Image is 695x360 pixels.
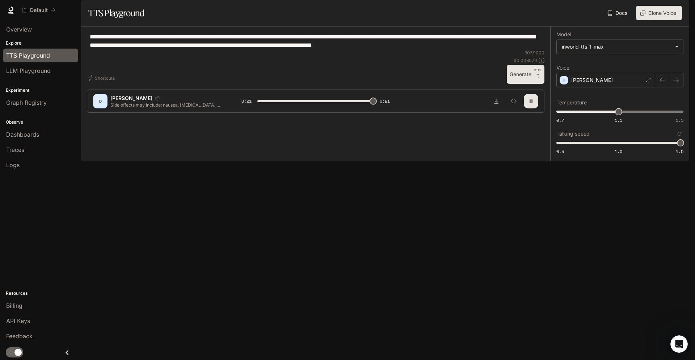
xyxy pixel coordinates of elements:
p: ⏎ [534,68,542,81]
div: inworld-tts-1-max [557,40,683,54]
button: Clone Voice [636,6,682,20]
iframe: Intercom live chat [670,335,688,353]
p: [PERSON_NAME] [571,76,613,84]
p: Voice [556,65,569,70]
p: 307 / 1000 [525,50,544,56]
button: All workspaces [19,3,59,17]
span: 0.7 [556,117,564,123]
button: Shortcuts [87,72,118,84]
div: inworld-tts-1-max [562,43,671,50]
span: 0:21 [380,98,390,105]
span: 1.5 [676,148,683,154]
span: 0.5 [556,148,564,154]
span: 1.5 [676,117,683,123]
button: Download audio [489,94,504,108]
span: 0:21 [241,98,252,105]
button: Inspect [506,94,521,108]
button: Reset to default [675,130,683,138]
h1: TTS Playground [88,6,144,20]
p: Talking speed [556,131,590,136]
button: GenerateCTRL +⏎ [507,65,544,84]
span: 1.0 [615,148,622,154]
div: D [94,95,106,107]
p: CTRL + [534,68,542,76]
span: 1.1 [615,117,622,123]
p: $ 0.003070 [514,57,537,63]
p: Side effects may include: nausea, [MEDICAL_DATA], mild strokes, [MEDICAL_DATA], severe plaque [ME... [110,102,224,108]
p: [PERSON_NAME] [110,95,152,102]
p: Temperature [556,100,587,105]
a: Docs [606,6,630,20]
p: Model [556,32,571,37]
button: Copy Voice ID [152,96,163,100]
p: Default [30,7,48,13]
